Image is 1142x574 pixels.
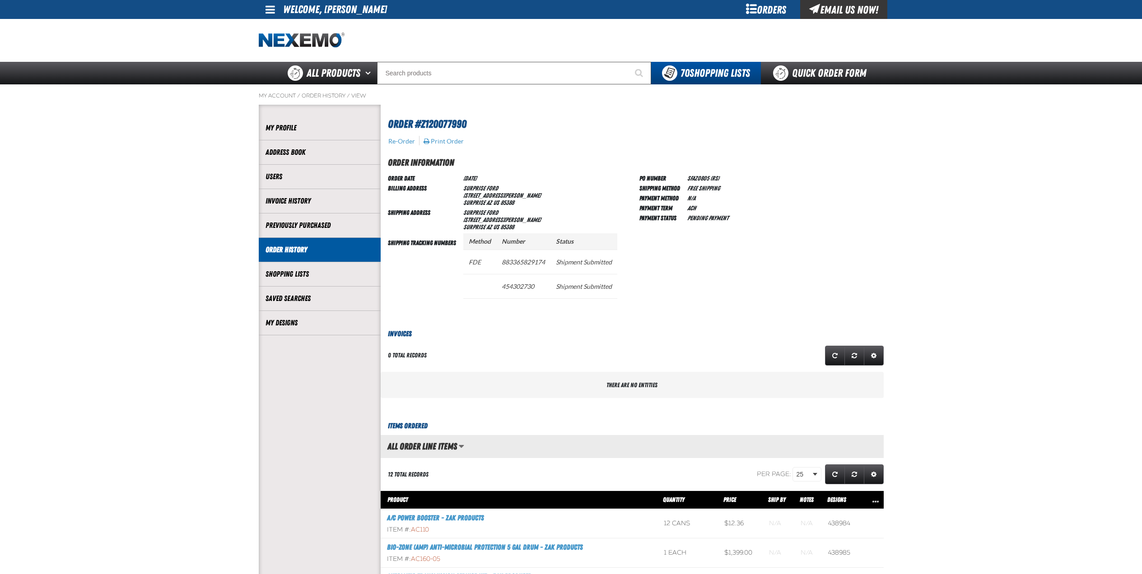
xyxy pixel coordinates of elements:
[388,183,460,207] td: Billing Address
[797,470,811,479] span: 25
[861,491,884,509] th: Row actions
[259,32,345,48] a: Home
[388,470,429,479] div: 12 total records
[864,346,884,366] a: Expand or Collapse Grid Settings
[493,223,499,231] span: US
[486,223,492,231] span: AZ
[681,67,690,79] strong: 70
[800,496,814,503] span: Notes
[266,293,374,304] a: Saved Searches
[794,538,822,568] td: Blank
[463,199,485,206] span: SURPRISE
[259,32,345,48] img: Nexemo logo
[757,470,791,478] span: Per page:
[761,62,883,84] a: Quick Order Form
[496,233,550,250] th: Number
[718,538,763,568] td: $1,399.00
[302,92,345,99] a: Order History
[381,421,884,431] h3: Items Ordered
[463,216,541,223] span: [STREET_ADDRESS][PERSON_NAME]
[825,464,845,484] a: Refresh grid action
[681,67,750,79] span: Shopping Lists
[266,269,374,279] a: Shopping Lists
[347,92,350,99] span: /
[266,147,374,157] a: Address Book
[387,555,651,564] div: Item #:
[266,123,374,133] a: My Profile
[550,233,617,250] th: Status
[639,213,684,222] td: Payment Status
[266,171,374,182] a: Users
[388,231,460,314] td: Shipping Tracking Numbers
[307,65,360,81] span: All Products
[687,204,696,212] span: ACH
[463,192,541,199] span: [STREET_ADDRESS][PERSON_NAME]
[794,509,822,538] td: Blank
[458,439,464,454] button: Manage grid views. Current view is All Order Line Items
[297,92,300,99] span: /
[687,194,695,202] span: N/A
[550,274,617,298] td: Shipment Submitted
[387,496,408,503] span: Product
[651,62,761,84] button: You have 70 Shopping Lists. Open to view details
[864,464,884,484] a: Expand or Collapse Grid Settings
[387,543,583,551] a: Bio-Zone (AMP) Anti-Microbial Protection 5 gal drum - ZAK Products
[639,173,684,183] td: PO Number
[723,496,736,503] span: Price
[388,118,466,130] span: Order #Z120077990
[411,526,429,533] span: AC110
[496,250,550,274] td: 883365829174
[822,538,861,568] td: 438985
[388,207,460,231] td: Shipping Address
[844,346,864,366] a: Reset grid action
[351,92,366,99] a: View
[463,185,498,192] span: Surprise Ford
[423,137,464,145] button: Print Order
[763,538,794,568] td: Blank
[657,538,718,568] td: 1 each
[362,62,377,84] button: Open All Products pages
[381,329,884,339] h3: Invoices
[377,62,651,84] input: Search
[388,173,460,183] td: Order Date
[844,464,864,484] a: Reset grid action
[266,318,374,328] a: My Designs
[388,137,415,145] button: Re-Order
[486,199,492,206] span: AZ
[259,92,296,99] a: My Account
[463,233,496,250] th: Method
[639,203,684,213] td: Payment Term
[825,346,845,366] a: Refresh grid action
[827,496,846,503] span: Designs
[639,183,684,193] td: Shipping Method
[463,250,496,274] td: FDE
[493,199,499,206] span: US
[639,193,684,203] td: Payment Method
[687,214,728,222] span: Pending payment
[763,509,794,538] td: Blank
[496,274,550,298] td: 454302730
[463,209,498,216] span: Surprise Ford
[387,526,651,534] div: Item #:
[266,220,374,231] a: Previously Purchased
[388,156,884,169] h2: Order Information
[606,381,657,389] span: There are no entities
[657,509,718,538] td: 12 cans
[768,496,786,503] span: Ship By
[387,514,484,522] a: A/C Power Booster - ZAK Products
[463,175,476,182] span: [DATE]
[550,250,617,274] td: Shipment Submitted
[718,509,763,538] td: $12.36
[687,185,720,192] span: Free Shipping
[388,351,427,360] div: 0 total records
[687,175,719,182] span: SFAZ0805 (rs)
[629,62,651,84] button: Start Searching
[500,199,514,206] bdo: 85388
[822,509,861,538] td: 438984
[381,441,457,451] h2: All Order Line Items
[259,92,884,99] nav: Breadcrumbs
[411,555,440,563] span: AC160-05
[266,196,374,206] a: Invoice History
[266,245,374,255] a: Order History
[663,496,685,503] span: Quantity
